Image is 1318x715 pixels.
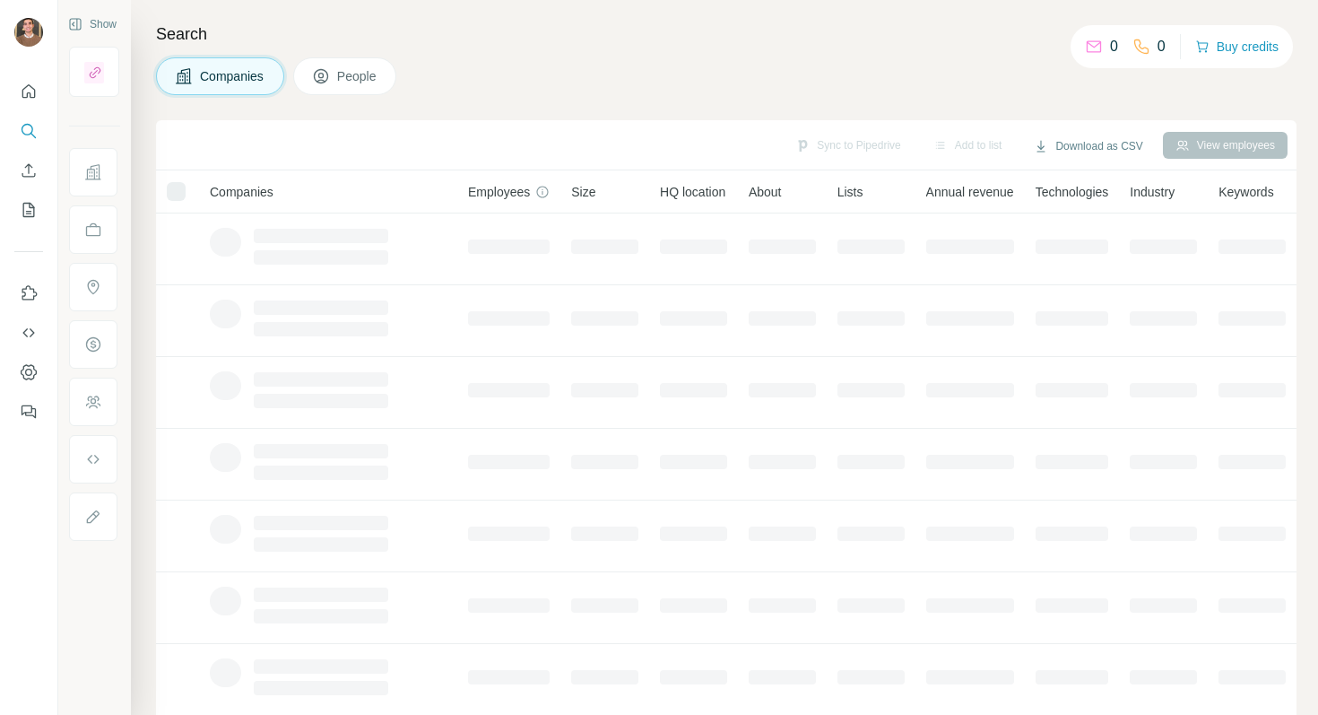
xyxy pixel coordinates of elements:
[926,183,1014,201] span: Annual revenue
[14,194,43,226] button: My lists
[14,356,43,388] button: Dashboard
[200,67,265,85] span: Companies
[1036,183,1109,201] span: Technologies
[337,67,378,85] span: People
[156,22,1296,47] h4: Search
[14,115,43,147] button: Search
[14,18,43,47] img: Avatar
[210,183,273,201] span: Companies
[14,75,43,108] button: Quick start
[571,183,595,201] span: Size
[837,183,863,201] span: Lists
[56,11,129,38] button: Show
[14,154,43,187] button: Enrich CSV
[14,396,43,428] button: Feedback
[468,183,530,201] span: Employees
[1195,34,1279,59] button: Buy credits
[1110,36,1118,57] p: 0
[660,183,725,201] span: HQ location
[14,277,43,310] button: Use Surfe on LinkedIn
[1158,36,1166,57] p: 0
[14,317,43,349] button: Use Surfe API
[1218,183,1273,201] span: Keywords
[1021,133,1155,160] button: Download as CSV
[749,183,782,201] span: About
[1130,183,1175,201] span: Industry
